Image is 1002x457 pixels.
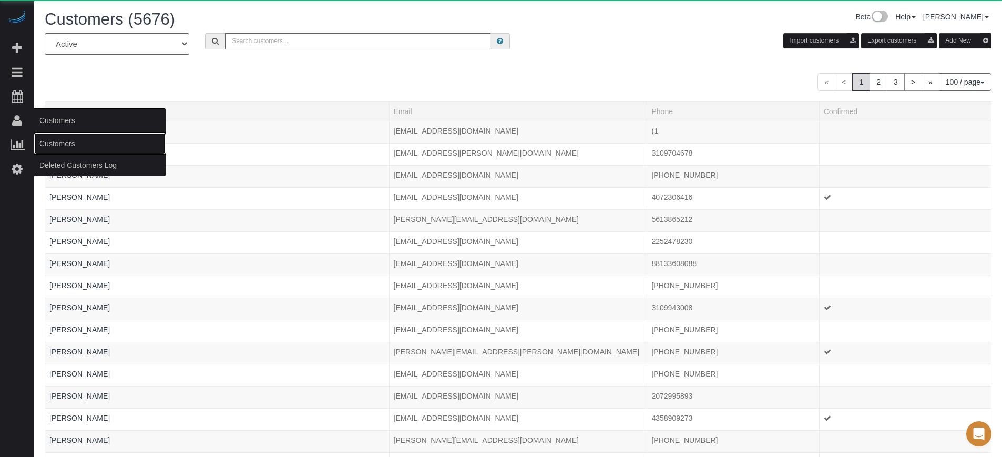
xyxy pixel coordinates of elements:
td: Name [45,253,390,276]
th: Confirmed [819,101,991,121]
div: Tags [49,357,385,360]
td: Name [45,320,390,342]
td: Confirmed [819,298,991,320]
td: Email [389,408,647,430]
td: Email [389,430,647,452]
td: Email [389,320,647,342]
td: Name [45,143,390,165]
a: [PERSON_NAME] [49,348,110,356]
div: Tags [49,180,385,183]
td: Name [45,187,390,209]
a: Deleted Customers Log [34,155,166,176]
ul: Customers [34,133,166,176]
td: Phone [647,364,819,386]
a: [PERSON_NAME] [49,370,110,378]
td: Phone [647,298,819,320]
a: 3 [887,73,905,91]
th: Name [45,101,390,121]
a: » [922,73,939,91]
a: [PERSON_NAME] [49,171,110,179]
div: Tags [49,225,385,227]
td: Name [45,430,390,452]
td: Email [389,209,647,231]
td: Phone [647,231,819,253]
th: Phone [647,101,819,121]
td: Confirmed [819,386,991,408]
td: Phone [647,165,819,187]
td: Phone [647,320,819,342]
a: [PERSON_NAME] [49,303,110,312]
td: Confirmed [819,209,991,231]
td: Email [389,121,647,143]
td: Phone [647,386,819,408]
td: Name [45,298,390,320]
td: Confirmed [819,165,991,187]
a: [PERSON_NAME] [49,237,110,246]
span: Customers (5676) [45,10,175,28]
td: Phone [647,143,819,165]
td: Name [45,231,390,253]
td: Confirmed [819,342,991,364]
td: Confirmed [819,143,991,165]
td: Name [45,121,390,143]
td: Phone [647,209,819,231]
div: Tags [49,136,385,139]
td: Email [389,386,647,408]
img: Automaid Logo [6,11,27,25]
a: [PERSON_NAME] [49,193,110,201]
td: Name [45,364,390,386]
a: Help [895,13,916,21]
a: [PERSON_NAME] [49,281,110,290]
td: Name [45,386,390,408]
td: Phone [647,430,819,452]
td: Confirmed [819,231,991,253]
div: Tags [49,158,385,161]
td: Email [389,143,647,165]
td: Email [389,364,647,386]
td: Confirmed [819,276,991,298]
td: Confirmed [819,364,991,386]
a: 2 [870,73,887,91]
div: Open Intercom Messenger [966,421,991,446]
a: [PERSON_NAME] [49,326,110,334]
a: > [904,73,922,91]
button: Add New [939,33,991,48]
td: Email [389,187,647,209]
div: Tags [49,269,385,271]
td: Email [389,253,647,276]
td: Confirmed [819,253,991,276]
button: Import customers [783,33,859,48]
a: [PERSON_NAME] [923,13,989,21]
a: [PERSON_NAME] [49,414,110,422]
span: Customers [34,108,166,133]
td: Name [45,342,390,364]
td: Phone [647,276,819,298]
a: Beta [855,13,888,21]
div: Tags [49,423,385,426]
td: Name [45,408,390,430]
td: Email [389,231,647,253]
a: Customers [34,133,166,154]
td: Phone [647,408,819,430]
a: [PERSON_NAME] [49,392,110,400]
td: Confirmed [819,187,991,209]
td: Phone [647,342,819,364]
td: Email [389,298,647,320]
td: Email [389,165,647,187]
div: Tags [49,445,385,448]
td: Name [45,276,390,298]
div: Tags [49,335,385,338]
img: New interface [871,11,888,24]
td: Name [45,209,390,231]
td: Phone [647,253,819,276]
td: Confirmed [819,121,991,143]
span: 1 [852,73,870,91]
td: Name [45,165,390,187]
span: « [817,73,835,91]
td: Confirmed [819,320,991,342]
td: Phone [647,121,819,143]
td: Email [389,342,647,364]
div: Tags [49,202,385,205]
td: Phone [647,187,819,209]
